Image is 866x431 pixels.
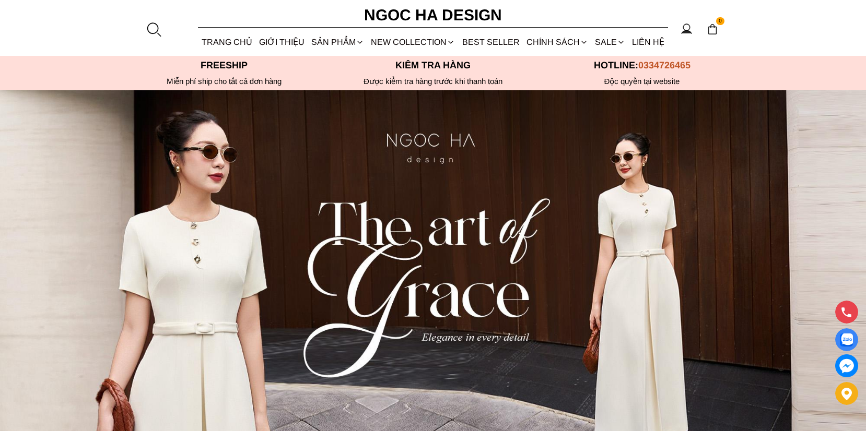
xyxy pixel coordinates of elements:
font: Kiểm tra hàng [395,60,471,70]
a: messenger [835,354,858,377]
div: Miễn phí ship cho tất cả đơn hàng [120,77,329,86]
a: NEW COLLECTION [368,28,459,56]
p: Được kiểm tra hàng trước khi thanh toán [329,77,537,86]
div: Chính sách [523,28,591,56]
a: BEST SELLER [459,28,523,56]
a: GIỚI THIỆU [255,28,308,56]
img: img-CART-ICON-ksit0nf1 [707,23,718,35]
span: 0 [716,17,724,26]
p: Hotline: [537,60,746,71]
div: SẢN PHẨM [308,28,368,56]
p: Freeship [120,60,329,71]
a: Display image [835,328,858,351]
a: TRANG CHỦ [198,28,255,56]
span: 0334726465 [638,60,691,70]
h6: Độc quyền tại website [537,77,746,86]
a: Ngoc Ha Design [355,3,511,28]
a: LIÊN HỆ [629,28,668,56]
a: SALE [592,28,629,56]
img: Display image [840,333,853,346]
